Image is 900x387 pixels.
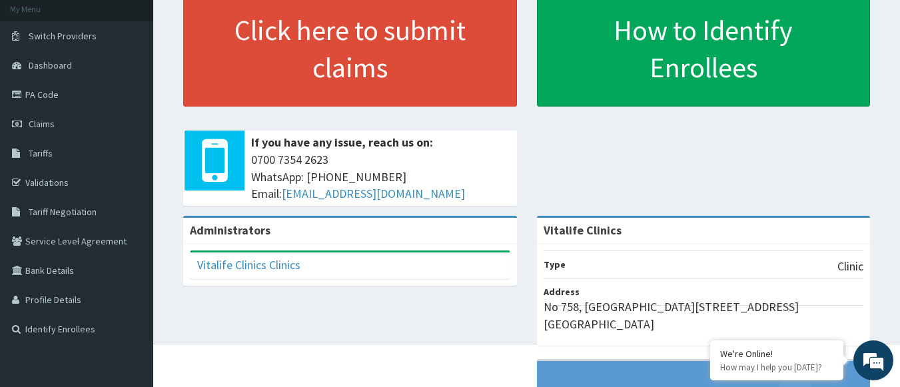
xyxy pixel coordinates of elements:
[251,151,510,202] span: 0700 7354 2623 WhatsApp: [PHONE_NUMBER] Email:
[251,135,433,150] b: If you have any issue, reach us on:
[720,348,833,360] div: We're Online!
[29,59,72,71] span: Dashboard
[25,67,54,100] img: d_794563401_company_1708531726252_794563401
[544,286,580,298] b: Address
[282,186,465,201] a: [EMAIL_ADDRESS][DOMAIN_NAME]
[29,206,97,218] span: Tariff Negotiation
[544,222,622,238] strong: Vitalife Clinics
[29,147,53,159] span: Tariffs
[29,118,55,130] span: Claims
[29,30,97,42] span: Switch Providers
[190,222,270,238] b: Administrators
[219,7,250,39] div: Minimize live chat window
[7,251,254,298] textarea: Type your message and hit 'Enter'
[197,257,300,272] a: Vitalife Clinics Clinics
[544,258,566,270] b: Type
[544,298,864,332] p: No 758, [GEOGRAPHIC_DATA][STREET_ADDRESS][GEOGRAPHIC_DATA]
[720,362,833,373] p: How may I help you today?
[837,258,863,275] p: Clinic
[69,75,224,92] div: Chat with us now
[77,111,184,246] span: We're online!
